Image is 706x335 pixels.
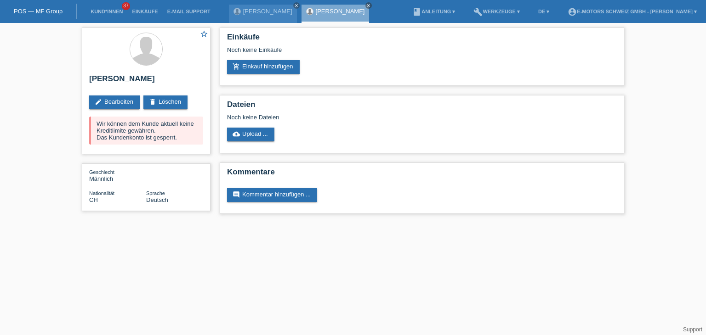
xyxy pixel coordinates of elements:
a: buildWerkzeuge ▾ [469,9,524,14]
i: add_shopping_cart [233,63,240,70]
i: build [473,7,483,17]
i: comment [233,191,240,198]
i: delete [149,98,156,106]
a: POS — MF Group [14,8,63,15]
div: Noch keine Dateien [227,114,508,121]
a: cloud_uploadUpload ... [227,128,274,141]
a: add_shopping_cartEinkauf hinzufügen [227,60,300,74]
span: Nationalität [89,190,114,196]
a: Einkäufe [127,9,162,14]
div: Noch keine Einkäufe [227,46,617,60]
a: editBearbeiten [89,95,140,109]
a: E-Mail Support [163,9,215,14]
a: close [293,2,300,9]
span: 37 [122,2,130,10]
a: Support [683,326,702,333]
a: deleteLöschen [143,95,188,109]
a: close [365,2,372,9]
h2: Dateien [227,100,617,114]
span: Sprache [146,190,165,196]
a: bookAnleitung ▾ [408,9,460,14]
a: commentKommentar hinzufügen ... [227,188,317,202]
i: close [294,3,299,8]
i: close [366,3,371,8]
a: [PERSON_NAME] [243,8,292,15]
h2: Kommentare [227,167,617,181]
span: Geschlecht [89,169,114,175]
span: Schweiz [89,196,98,203]
i: account_circle [568,7,577,17]
i: edit [95,98,102,106]
a: DE ▾ [534,9,554,14]
a: [PERSON_NAME] [316,8,365,15]
a: star_border [200,30,208,39]
i: star_border [200,30,208,38]
h2: [PERSON_NAME] [89,74,203,88]
i: book [412,7,421,17]
i: cloud_upload [233,130,240,138]
a: account_circleE-Motors Schweiz GmbH - [PERSON_NAME] ▾ [563,9,701,14]
div: Männlich [89,168,146,182]
span: Deutsch [146,196,168,203]
a: Kund*innen [86,9,127,14]
h2: Einkäufe [227,33,617,46]
div: Wir können dem Kunde aktuell keine Kreditlimite gewähren. Das Kundenkonto ist gesperrt. [89,117,203,145]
